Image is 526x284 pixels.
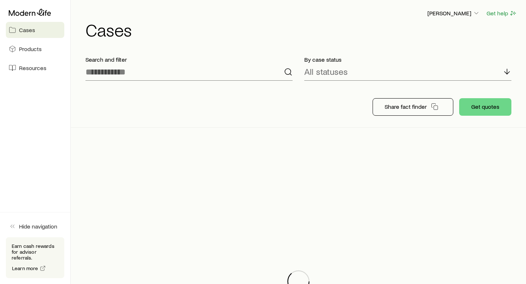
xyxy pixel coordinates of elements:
[85,56,293,63] p: Search and filter
[304,66,348,77] p: All statuses
[19,64,46,72] span: Resources
[6,60,64,76] a: Resources
[19,45,42,53] span: Products
[6,41,64,57] a: Products
[373,98,453,116] button: Share fact finder
[12,243,58,261] p: Earn cash rewards for advisor referrals.
[6,218,64,234] button: Hide navigation
[12,266,38,271] span: Learn more
[427,9,480,18] button: [PERSON_NAME]
[19,223,57,230] span: Hide navigation
[304,56,511,63] p: By case status
[19,26,35,34] span: Cases
[486,9,517,18] button: Get help
[459,98,511,116] button: Get quotes
[385,103,427,110] p: Share fact finder
[6,237,64,278] div: Earn cash rewards for advisor referrals.Learn more
[6,22,64,38] a: Cases
[427,9,480,17] p: [PERSON_NAME]
[85,21,517,38] h1: Cases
